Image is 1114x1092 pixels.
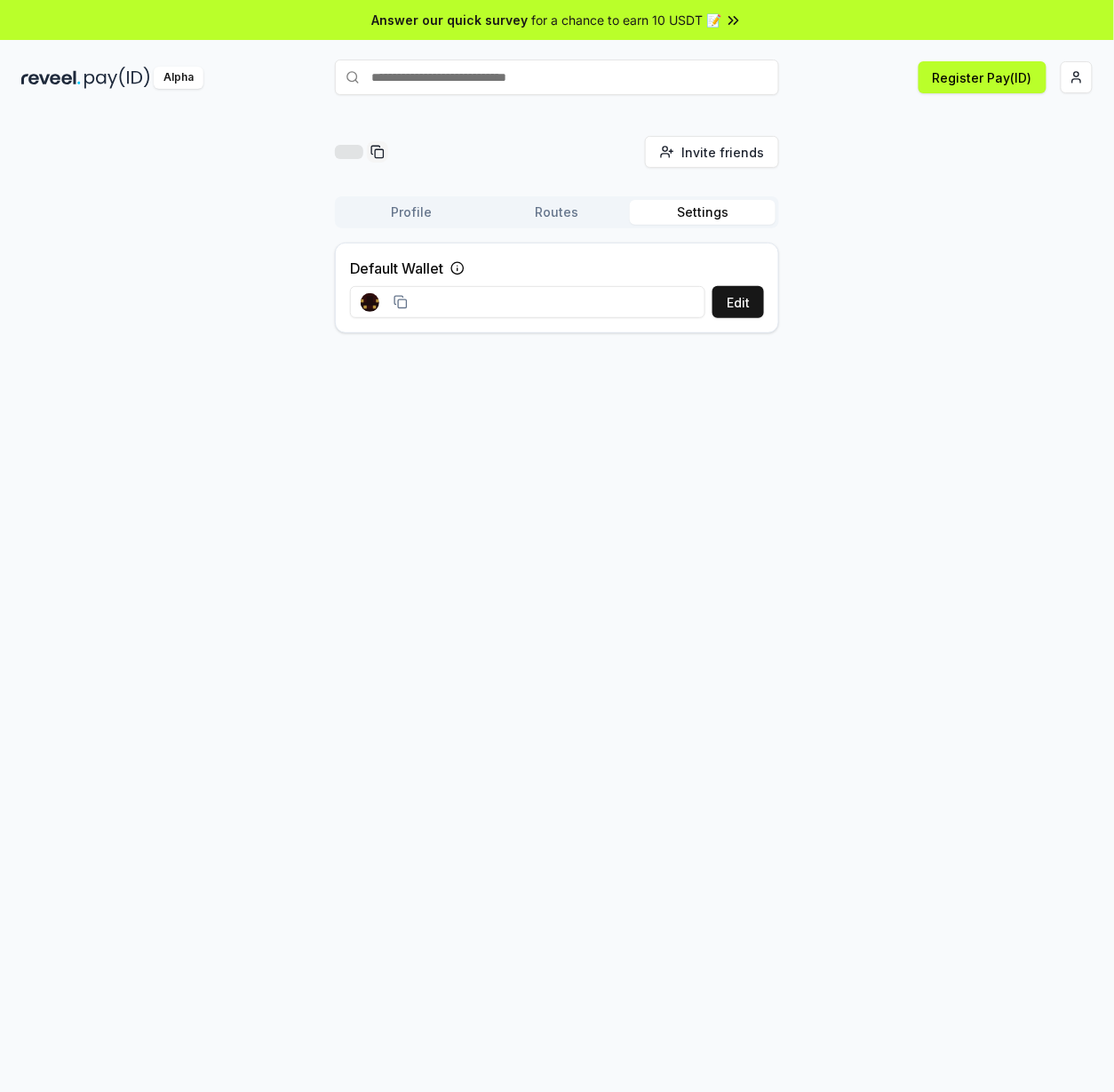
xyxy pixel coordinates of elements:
[350,258,443,279] label: Default Wallet
[712,286,764,318] button: Edit
[371,11,528,29] span: Answer our quick survey
[484,200,630,225] button: Routes
[630,200,776,225] button: Settings
[338,200,484,225] button: Profile
[531,11,721,29] span: for a chance to earn 10 USDT 📝
[21,67,81,89] img: reveel_dark
[84,67,150,89] img: pay_id
[919,61,1046,93] button: Register Pay(ID)
[645,136,779,168] button: Invite friends
[681,143,764,162] span: Invite friends
[154,67,203,89] div: Alpha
